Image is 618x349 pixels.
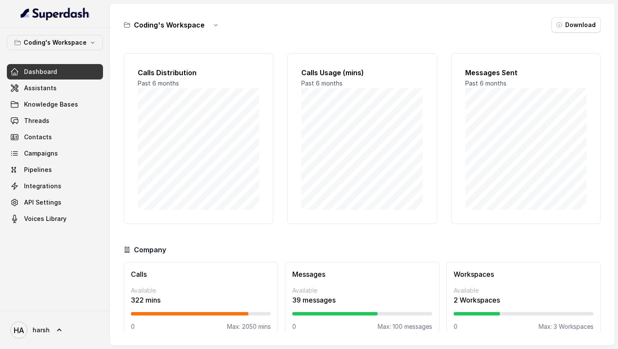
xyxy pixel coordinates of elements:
p: 0 [292,322,296,331]
p: Available [454,286,594,295]
img: light.svg [21,7,90,21]
span: Past 6 months [138,80,179,87]
p: Max: 100 messages [378,322,432,331]
p: Available [131,286,271,295]
a: Assistants [7,80,103,96]
a: harsh [7,318,103,342]
h3: Calls [131,269,271,279]
p: 0 [131,322,135,331]
a: Voices Library [7,211,103,227]
h3: Workspaces [454,269,594,279]
h3: Coding's Workspace [134,20,205,30]
p: 0 [454,322,457,331]
h3: Company [134,245,166,255]
a: Dashboard [7,64,103,80]
a: Campaigns [7,146,103,161]
p: Max: 3 Workspaces [539,322,594,331]
p: Coding's Workspace [24,37,87,48]
h2: Calls Distribution [138,67,259,78]
span: Past 6 months [301,80,342,87]
a: Knowledge Bases [7,97,103,112]
p: Available [292,286,432,295]
h2: Messages Sent [465,67,587,78]
a: Contacts [7,129,103,145]
span: Past 6 months [465,80,506,87]
p: 39 messages [292,295,432,305]
p: 322 mins [131,295,271,305]
a: Threads [7,113,103,129]
a: Pipelines [7,162,103,178]
button: Coding's Workspace [7,35,103,50]
a: API Settings [7,195,103,210]
button: Download [551,17,601,33]
p: Max: 2050 mins [227,322,271,331]
h2: Calls Usage (mins) [301,67,423,78]
a: Integrations [7,178,103,194]
h3: Messages [292,269,432,279]
p: 2 Workspaces [454,295,594,305]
